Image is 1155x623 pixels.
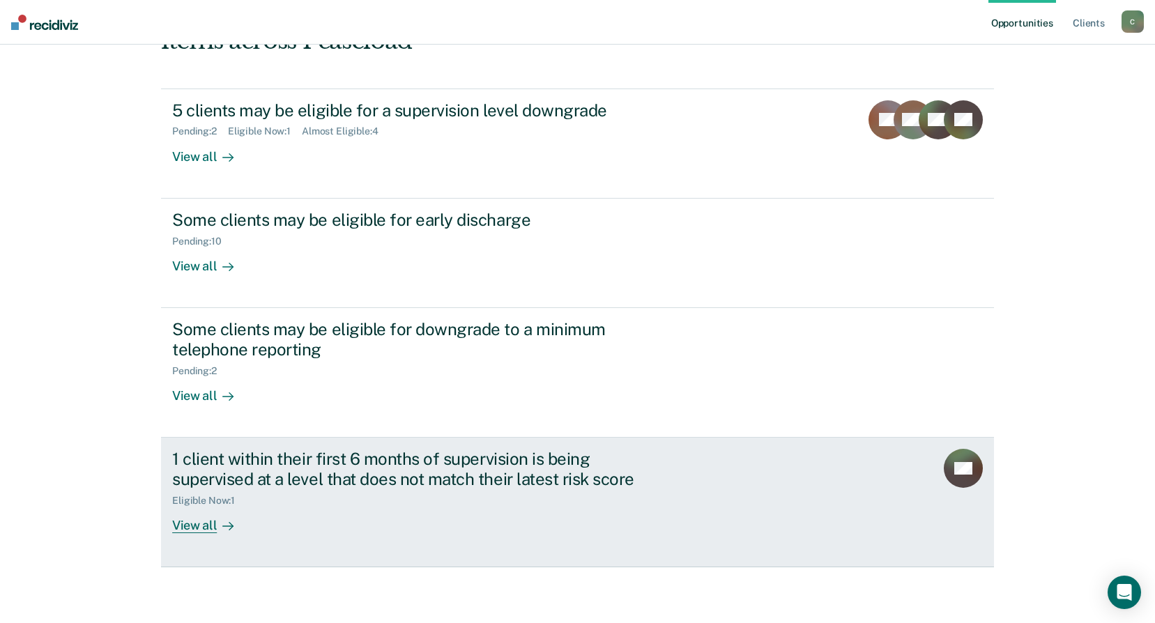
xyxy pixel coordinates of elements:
div: 1 client within their first 6 months of supervision is being supervised at a level that does not ... [172,449,661,489]
button: C [1122,10,1144,33]
div: Pending : 2 [172,365,228,377]
div: View all [172,506,250,533]
div: Pending : 2 [172,125,228,137]
div: Open Intercom Messenger [1108,576,1141,609]
div: View all [172,137,250,164]
div: Eligible Now : 1 [228,125,302,137]
div: Almost Eligible : 4 [302,125,390,137]
div: View all [172,247,250,274]
a: 5 clients may be eligible for a supervision level downgradePending:2Eligible Now:1Almost Eligible... [161,89,994,199]
div: Pending : 10 [172,236,233,247]
a: 1 client within their first 6 months of supervision is being supervised at a level that does not ... [161,438,994,567]
a: Some clients may be eligible for downgrade to a minimum telephone reportingPending:2View all [161,308,994,438]
div: Some clients may be eligible for downgrade to a minimum telephone reporting [172,319,661,360]
div: Eligible Now : 1 [172,495,246,507]
div: View all [172,376,250,403]
div: Some clients may be eligible for early discharge [172,210,661,230]
a: Some clients may be eligible for early dischargePending:10View all [161,199,994,308]
img: Recidiviz [11,15,78,30]
div: 5 clients may be eligible for a supervision level downgrade [172,100,661,121]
